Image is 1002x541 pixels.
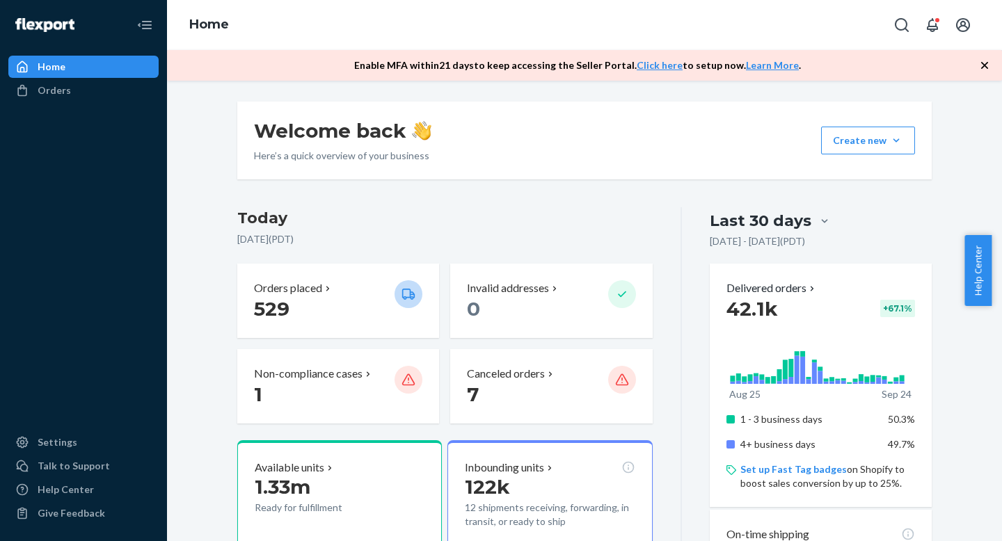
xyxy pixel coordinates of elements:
[726,297,778,321] span: 42.1k
[918,11,946,39] button: Open notifications
[254,149,431,163] p: Here’s a quick overview of your business
[255,460,324,476] p: Available units
[38,459,110,473] div: Talk to Support
[38,483,94,496] div: Help Center
[465,460,544,476] p: Inbounding units
[740,437,877,451] p: 4+ business days
[254,118,431,143] h1: Welcome back
[255,501,383,515] p: Ready for fulfillment
[467,297,480,321] span: 0
[467,280,549,296] p: Invalid addresses
[740,463,847,475] a: Set up Fast Tag badges
[888,11,916,39] button: Open Search Box
[710,210,811,232] div: Last 30 days
[38,60,65,74] div: Home
[467,382,479,406] span: 7
[465,501,635,528] p: 12 shipments receiving, forwarding, in transit, or ready to ship
[237,207,653,229] h3: Today
[726,280,818,296] button: Delivered orders
[237,264,439,338] button: Orders placed 529
[729,387,761,401] p: Aug 25
[912,499,988,534] iframe: Opens a widget where you can chat to one of our agents
[254,280,322,296] p: Orders placed
[38,506,105,520] div: Give Feedback
[354,58,801,72] p: Enable MFA within 21 days to keep accessing the Seller Portal. to setup now. .
[964,235,992,306] button: Help Center
[8,478,159,501] a: Help Center
[450,264,652,338] button: Invalid addresses 0
[237,232,653,246] p: [DATE] ( PDT )
[465,475,510,499] span: 122k
[740,462,915,490] p: on Shopify to boost sales conversion by up to 25%.
[888,413,915,425] span: 50.3%
[710,234,805,248] p: [DATE] - [DATE] ( PDT )
[467,366,545,382] p: Canceled orders
[38,83,71,97] div: Orders
[8,502,159,524] button: Give Feedback
[131,11,159,39] button: Close Navigation
[746,59,799,71] a: Learn More
[880,300,915,317] div: + 67.1 %
[450,349,652,423] button: Canceled orders 7
[237,349,439,423] button: Non-compliance cases 1
[254,382,262,406] span: 1
[637,59,683,71] a: Click here
[8,431,159,453] a: Settings
[821,127,915,154] button: Create new
[882,387,912,401] p: Sep 24
[254,297,289,321] span: 529
[178,5,240,45] ol: breadcrumbs
[15,18,74,32] img: Flexport logo
[254,366,363,382] p: Non-compliance cases
[8,56,159,78] a: Home
[189,17,229,32] a: Home
[8,79,159,102] a: Orders
[38,435,77,449] div: Settings
[949,11,977,39] button: Open account menu
[412,121,431,140] img: hand-wave emoji
[888,438,915,450] span: 49.7%
[8,455,159,477] button: Talk to Support
[740,412,877,426] p: 1 - 3 business days
[255,475,310,499] span: 1.33m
